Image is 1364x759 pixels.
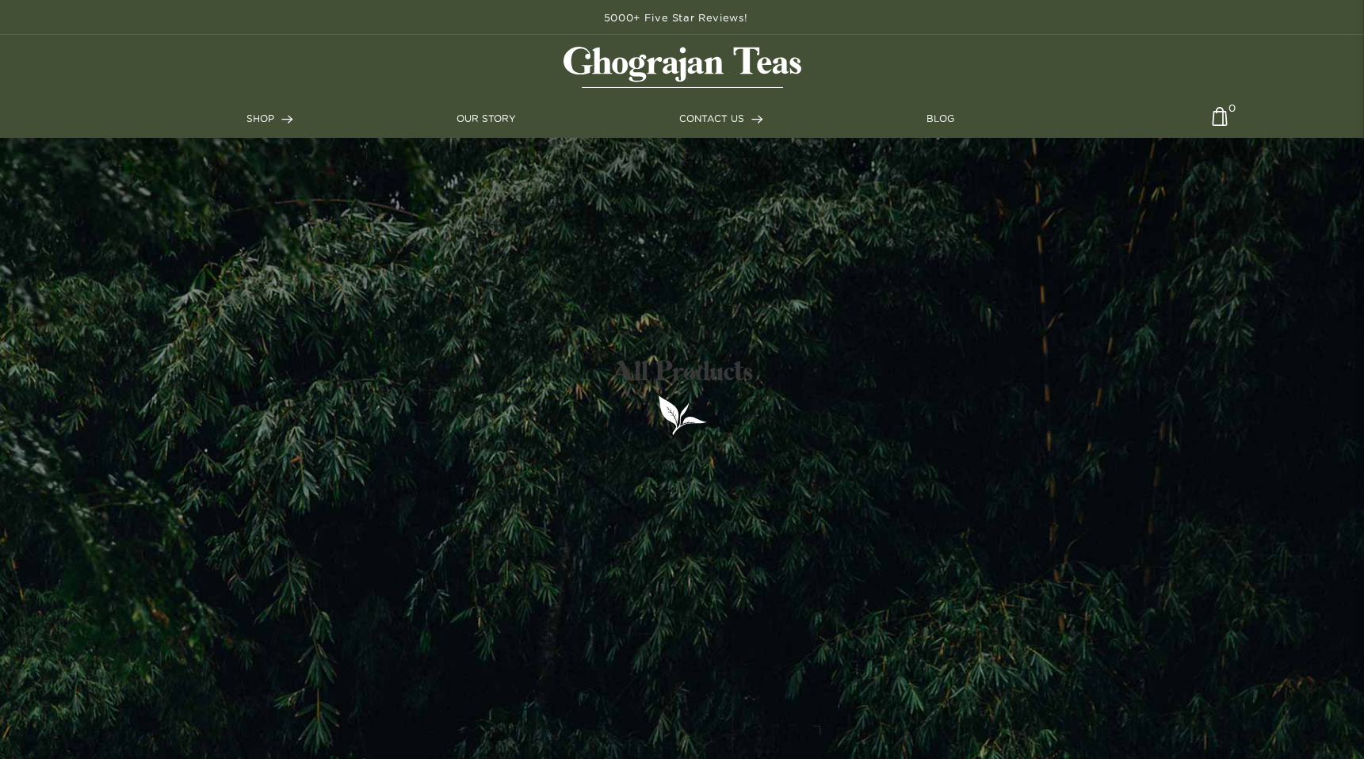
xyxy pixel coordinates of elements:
span: 0 [1228,101,1236,108]
span: SHOP [246,113,274,124]
img: cart-icon-matt.svg [1212,107,1228,138]
img: logo-leaf.svg [657,395,708,435]
img: forward-arrow.svg [281,115,293,124]
a: OUR STORY [457,112,516,126]
a: BLOG [927,112,954,126]
a: SHOP [246,112,293,126]
a: 0 [1212,107,1228,138]
img: forward-arrow.svg [751,115,763,124]
img: logo-matt.svg [564,47,801,88]
a: CONTACT US [679,112,763,126]
span: CONTACT US [679,113,744,124]
h2: All Products [612,357,753,387]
